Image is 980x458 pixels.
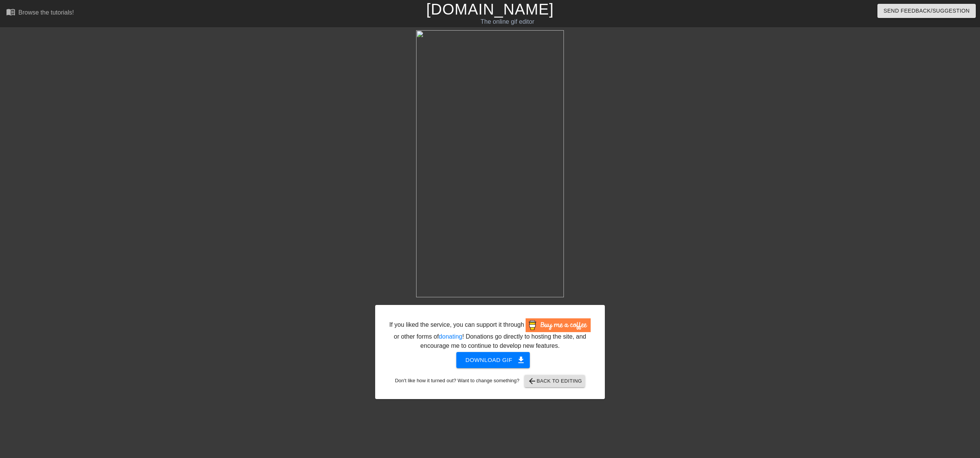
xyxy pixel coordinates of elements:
[524,375,585,387] button: Back to Editing
[877,4,976,18] button: Send Feedback/Suggestion
[389,318,591,350] div: If you liked the service, you can support it through or other forms of ! Donations go directly to...
[330,17,684,26] div: The online gif editor
[387,375,593,387] div: Don't like how it turned out? Want to change something?
[884,6,970,16] span: Send Feedback/Suggestion
[18,9,74,16] div: Browse the tutorials!
[528,377,582,386] span: Back to Editing
[450,356,530,363] a: Download gif
[6,7,15,16] span: menu_book
[526,318,591,332] img: Buy Me A Coffee
[465,355,521,365] span: Download gif
[426,1,554,18] a: [DOMAIN_NAME]
[416,30,564,297] img: JUbiJoZX.gif
[6,7,74,19] a: Browse the tutorials!
[456,352,530,368] button: Download gif
[439,333,462,340] a: donating
[516,355,526,365] span: get_app
[528,377,537,386] span: arrow_back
